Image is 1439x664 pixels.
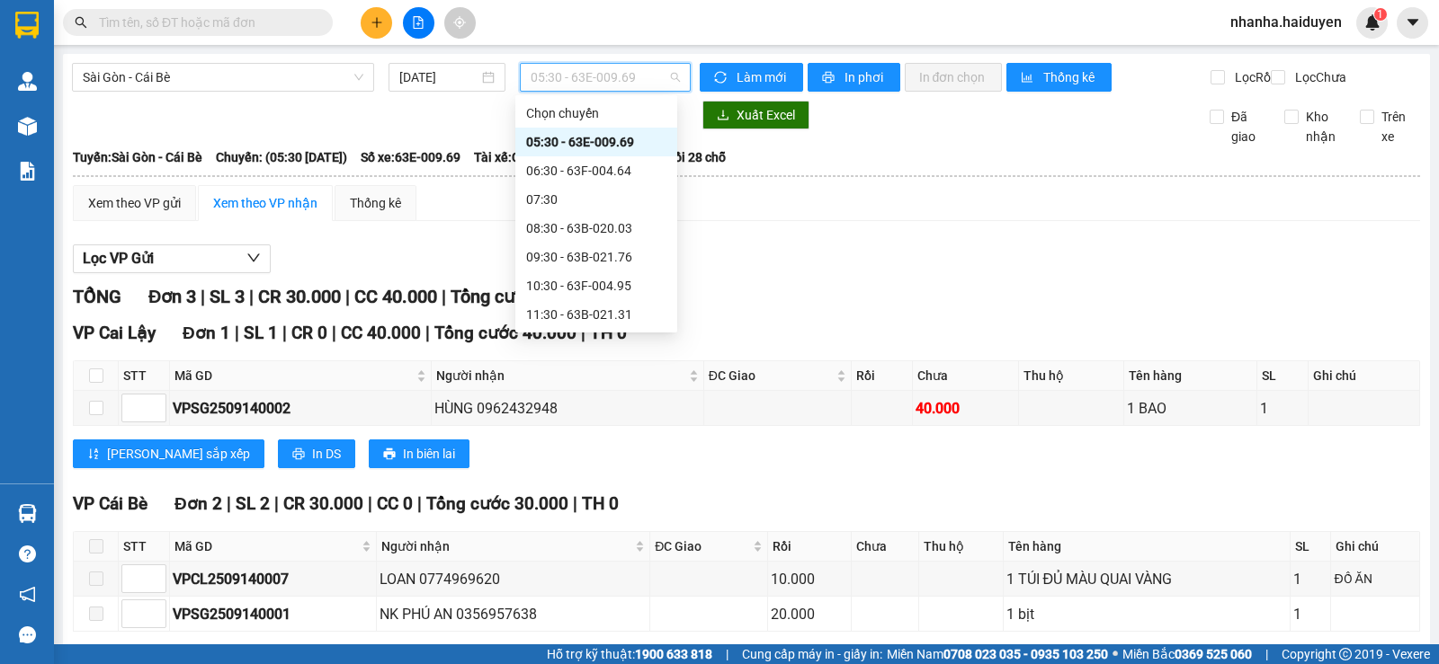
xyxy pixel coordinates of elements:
[73,150,202,164] b: Tuyến: Sài Gòn - Cái Bè
[73,439,264,468] button: sort-ascending[PERSON_NAME] sắp xếp
[369,439,469,468] button: printerIn biên lai
[655,536,748,556] span: ĐC Giao
[282,323,287,343] span: |
[771,603,848,625] div: 20.000
[1309,361,1420,391] th: Ghi chú
[887,644,1108,664] span: Miền Nam
[590,323,627,343] span: TH 0
[1175,647,1252,661] strong: 0369 525 060
[173,603,373,625] div: VPSG2509140001
[19,545,36,562] span: question-circle
[526,218,666,238] div: 08:30 - 63B-020.03
[83,64,363,91] span: Sài Gòn - Cái Bè
[383,447,396,462] span: printer
[1397,7,1428,39] button: caret-down
[399,67,479,87] input: 14/09/2025
[426,493,568,514] span: Tổng cước 30.000
[361,7,392,39] button: plus
[19,626,36,643] span: message
[73,286,121,307] span: TỔNG
[107,444,250,464] span: [PERSON_NAME] sắp xếp
[1293,603,1327,625] div: 1
[1334,569,1416,589] div: ĐỒ ĂN
[73,323,156,343] span: VP Cai Lậy
[526,103,666,123] div: Chọn chuyến
[768,532,852,562] th: Rồi
[526,276,666,296] div: 10:30 - 63F-004.95
[1127,397,1253,420] div: 1 BAO
[1364,14,1381,31] img: icon-new-feature
[852,361,912,391] th: Rồi
[119,532,170,562] th: STT
[292,447,305,462] span: printer
[354,286,437,307] span: CC 40.000
[213,193,317,213] div: Xem theo VP nhận
[99,13,311,32] input: Tìm tên, số ĐT hoặc mã đơn
[371,16,383,29] span: plus
[1021,71,1036,85] span: bar-chart
[726,644,728,664] span: |
[403,7,434,39] button: file-add
[434,397,701,420] div: HÙNG 0962432948
[1113,651,1118,658] span: ⚪️
[442,286,446,307] span: |
[737,105,795,125] span: Xuất Excel
[1124,361,1256,391] th: Tên hàng
[526,305,666,324] div: 11:30 - 63B-021.31
[174,536,358,556] span: Mã GD
[1299,107,1345,146] span: Kho nhận
[453,16,466,29] span: aim
[73,244,271,273] button: Lọc VP Gửi
[742,644,882,664] span: Cung cấp máy in - giấy in:
[436,366,685,385] span: Người nhận
[170,597,377,632] td: VPSG2509140001
[183,323,230,343] span: Đơn 1
[173,568,373,590] div: VPCL2509140007
[341,323,421,343] span: CC 40.000
[717,109,729,123] span: download
[1043,67,1097,87] span: Thống kê
[1331,532,1419,562] th: Ghi chú
[808,63,900,92] button: printerIn phơi
[1006,603,1288,625] div: 1 bịt
[283,493,363,514] span: CR 30.000
[581,323,585,343] span: |
[573,493,577,514] span: |
[1019,361,1125,391] th: Thu hộ
[19,586,36,603] span: notification
[380,568,647,590] div: LOAN 0774969620
[635,647,712,661] strong: 1900 633 818
[403,444,455,464] span: In biên lai
[1004,532,1292,562] th: Tên hàng
[1339,648,1352,660] span: copyright
[119,361,170,391] th: STT
[412,16,425,29] span: file-add
[278,439,355,468] button: printerIn DS
[18,117,37,136] img: warehouse-icon
[852,532,919,562] th: Chưa
[18,72,37,91] img: warehouse-icon
[526,247,666,267] div: 09:30 - 63B-021.76
[700,63,803,92] button: syncLàm mới
[737,67,789,87] span: Làm mới
[919,532,1003,562] th: Thu hộ
[274,493,279,514] span: |
[1374,8,1387,21] sup: 1
[83,247,154,270] span: Lọc VP Gửi
[905,63,1003,92] button: In đơn chọn
[368,493,372,514] span: |
[1122,644,1252,664] span: Miền Bắc
[547,644,712,664] span: Hỗ trợ kỹ thuật:
[291,323,327,343] span: CR 0
[73,493,147,514] span: VP Cái Bè
[88,193,181,213] div: Xem theo VP gửi
[87,447,100,462] span: sort-ascending
[201,286,205,307] span: |
[18,162,37,181] img: solution-icon
[18,504,37,523] img: warehouse-icon
[702,101,809,129] button: downloadXuất Excel
[15,12,39,39] img: logo-vxr
[709,366,834,385] span: ĐC Giao
[173,397,428,420] div: VPSG2509140002
[258,286,341,307] span: CR 30.000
